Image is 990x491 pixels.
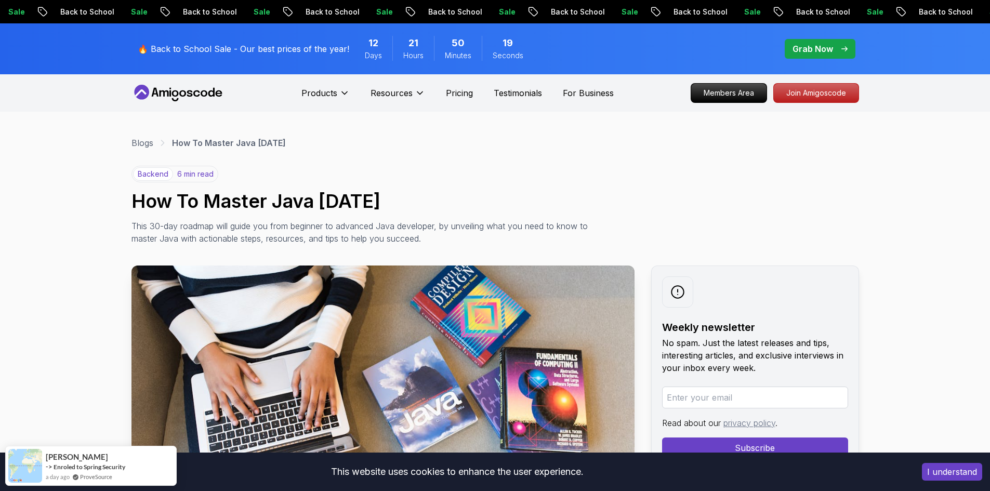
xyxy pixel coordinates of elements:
p: 🔥 Back to School Sale - Our best prices of the year! [138,43,349,55]
p: Read about our . [662,417,848,429]
span: 12 Days [368,36,378,50]
p: 6 min read [177,169,214,179]
a: Join Amigoscode [773,83,859,103]
img: provesource social proof notification image [8,449,42,483]
span: 19 Seconds [503,36,513,50]
button: Resources [371,87,425,108]
p: Back to School [534,7,605,17]
span: Seconds [493,50,523,61]
h1: How To Master Java [DATE] [131,191,859,211]
p: Grab Now [793,43,833,55]
p: Back to School [902,7,973,17]
p: Back to School [780,7,850,17]
p: This 30-day roadmap will guide you from beginner to advanced Java developer, by unveiling what yo... [131,220,597,245]
span: Hours [403,50,424,61]
span: [PERSON_NAME] [46,453,108,461]
span: 50 Minutes [452,36,465,50]
p: Back to School [412,7,482,17]
a: Enroled to Spring Security [54,463,125,471]
p: Members Area [691,84,767,102]
p: Sale [850,7,883,17]
p: No spam. Just the latest releases and tips, interesting articles, and exclusive interviews in you... [662,337,848,374]
p: Join Amigoscode [774,84,859,102]
button: Subscribe [662,437,848,458]
a: For Business [563,87,614,99]
a: privacy policy [723,418,775,428]
p: Back to School [289,7,360,17]
p: Sale [482,7,516,17]
button: Products [301,87,350,108]
button: Accept cookies [922,463,982,481]
p: Sale [114,7,148,17]
p: How To Master Java [DATE] [172,137,286,149]
a: Pricing [446,87,473,99]
p: Back to School [44,7,114,17]
p: Back to School [657,7,728,17]
span: -> [46,462,52,471]
p: Resources [371,87,413,99]
a: Members Area [691,83,767,103]
p: Sale [728,7,761,17]
p: Sale [360,7,393,17]
input: Enter your email [662,387,848,408]
span: Minutes [445,50,471,61]
div: This website uses cookies to enhance the user experience. [8,460,906,483]
span: a day ago [46,472,70,481]
span: 21 Hours [408,36,418,50]
p: backend [133,167,173,181]
p: Back to School [166,7,237,17]
p: Sale [605,7,638,17]
p: Sale [237,7,270,17]
a: Blogs [131,137,153,149]
h2: Weekly newsletter [662,320,848,335]
a: ProveSource [80,472,112,481]
a: Testimonials [494,87,542,99]
p: Products [301,87,337,99]
span: Days [365,50,382,61]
